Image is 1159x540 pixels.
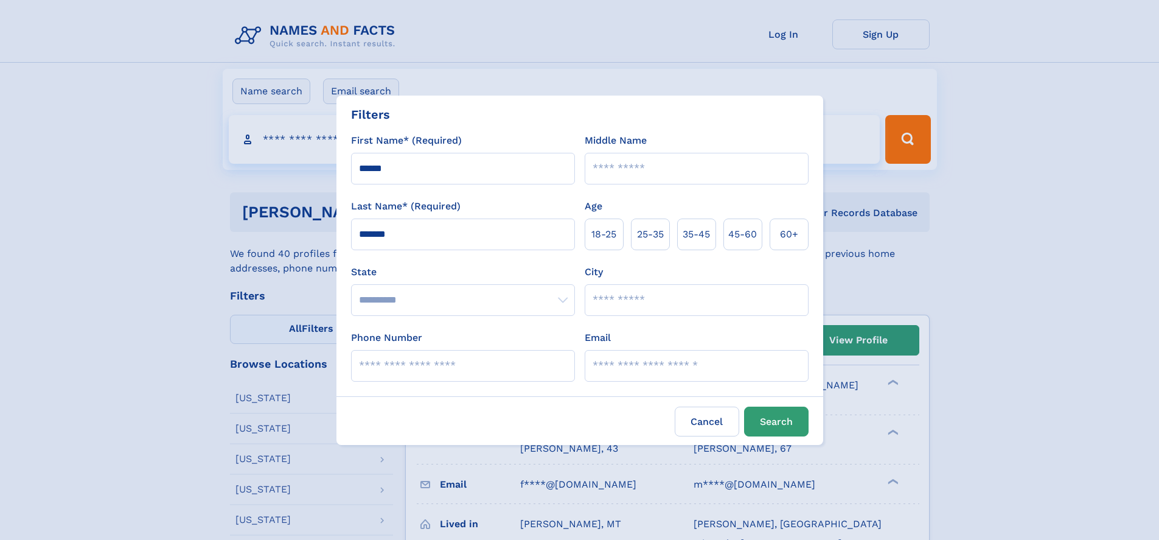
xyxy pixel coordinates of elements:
[351,105,390,124] div: Filters
[637,227,664,242] span: 25‑35
[585,133,647,148] label: Middle Name
[780,227,798,242] span: 60+
[585,331,611,345] label: Email
[585,265,603,279] label: City
[591,227,616,242] span: 18‑25
[585,199,602,214] label: Age
[351,265,575,279] label: State
[683,227,710,242] span: 35‑45
[728,227,757,242] span: 45‑60
[351,331,422,345] label: Phone Number
[744,407,809,437] button: Search
[675,407,739,437] label: Cancel
[351,133,462,148] label: First Name* (Required)
[351,199,461,214] label: Last Name* (Required)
